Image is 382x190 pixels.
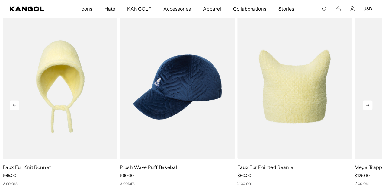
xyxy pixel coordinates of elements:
[3,164,51,170] a: Faux Fur Knit Bonnet
[10,6,53,11] a: Kangol
[3,15,117,158] img: Faux Fur Knit Bonnet
[3,180,117,186] div: 2 colors
[335,6,341,11] button: Cart
[349,6,355,11] a: Account
[322,6,327,11] summary: Search here
[237,180,352,186] div: 2 colors
[120,173,134,178] span: $60.00
[237,164,293,170] a: Faux Fur Pointed Beanie
[237,15,352,158] img: Faux Fur Pointed Beanie
[355,173,370,178] span: $125.00
[235,15,352,185] div: 1 of 5
[237,173,251,178] span: $60.00
[0,15,117,185] div: 4 of 5
[117,15,235,185] div: 5 of 5
[120,180,235,186] div: 3 colors
[363,6,372,11] button: USD
[3,173,16,178] span: $65.00
[120,164,178,170] a: Plush Wave Puff Baseball
[120,15,235,158] img: Plush Wave Puff Baseball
